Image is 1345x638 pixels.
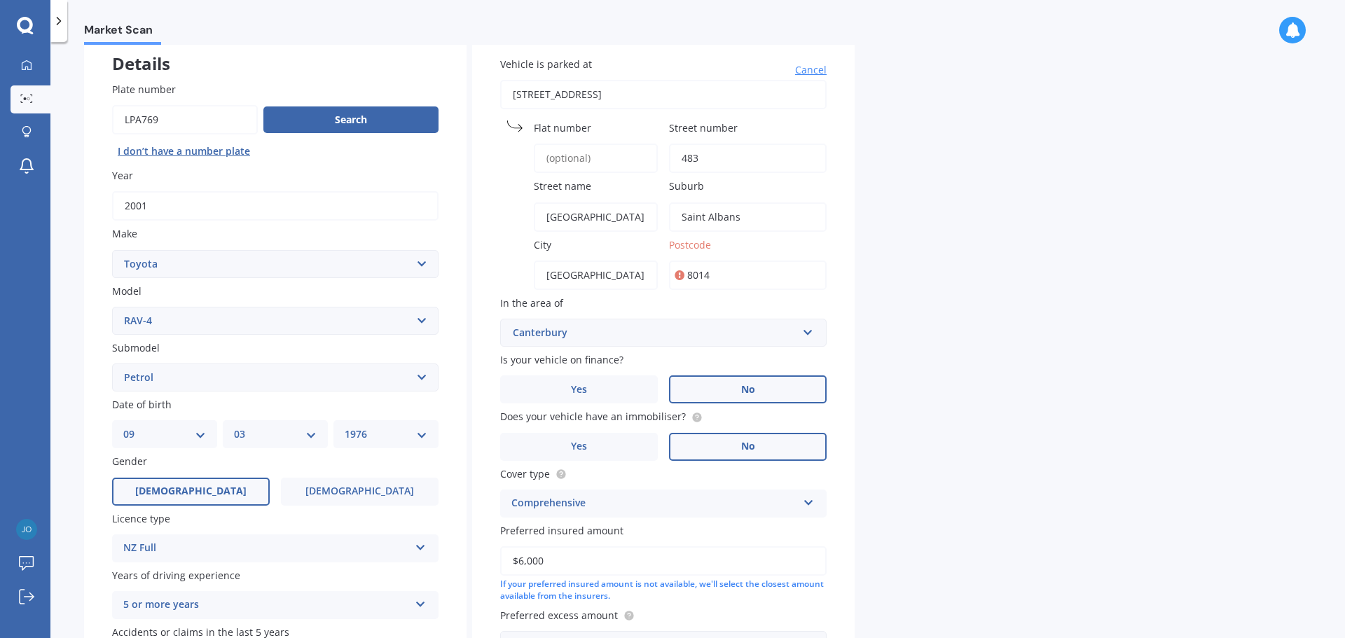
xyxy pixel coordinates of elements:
span: Cancel [795,63,827,77]
span: Year [112,169,133,182]
span: Plate number [112,83,176,96]
div: NZ Full [123,540,409,557]
span: Market Scan [84,23,161,42]
span: Street name [534,180,591,193]
span: No [741,384,755,396]
span: Preferred insured amount [500,524,623,537]
span: [DEMOGRAPHIC_DATA] [305,485,414,497]
input: Enter plate number [112,105,258,134]
div: Details [84,29,467,71]
span: Flat number [534,121,591,134]
span: Street number [669,121,738,134]
span: Vehicle is parked at [500,57,592,71]
button: Search [263,106,439,133]
span: Gender [112,455,147,469]
span: City [534,238,551,251]
input: YYYY [112,191,439,221]
span: Preferred excess amount [500,609,618,622]
span: Does your vehicle have an immobiliser? [500,410,686,424]
span: Yes [571,384,587,396]
span: No [741,441,755,452]
span: Years of driving experience [112,569,240,582]
span: Model [112,284,142,298]
input: Enter address [500,80,827,109]
img: 5cca91babff15bd92a8b02a1162ea770 [16,519,37,540]
div: Canterbury [513,325,797,340]
input: Enter amount [500,546,827,576]
div: Comprehensive [511,495,797,512]
span: Postcode [669,238,711,251]
span: Date of birth [112,398,172,411]
span: Licence type [112,512,170,525]
span: In the area of [500,296,563,310]
span: Yes [571,441,587,452]
div: If your preferred insured amount is not available, we'll select the closest amount available from... [500,578,827,602]
button: I don’t have a number plate [112,140,256,162]
span: Is your vehicle on finance? [500,353,623,366]
span: Make [112,228,137,241]
span: [DEMOGRAPHIC_DATA] [135,485,247,497]
span: Cover type [500,467,550,480]
input: (optional) [534,144,658,173]
div: 5 or more years [123,597,409,613]
span: Submodel [112,341,160,354]
span: Suburb [669,180,704,193]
